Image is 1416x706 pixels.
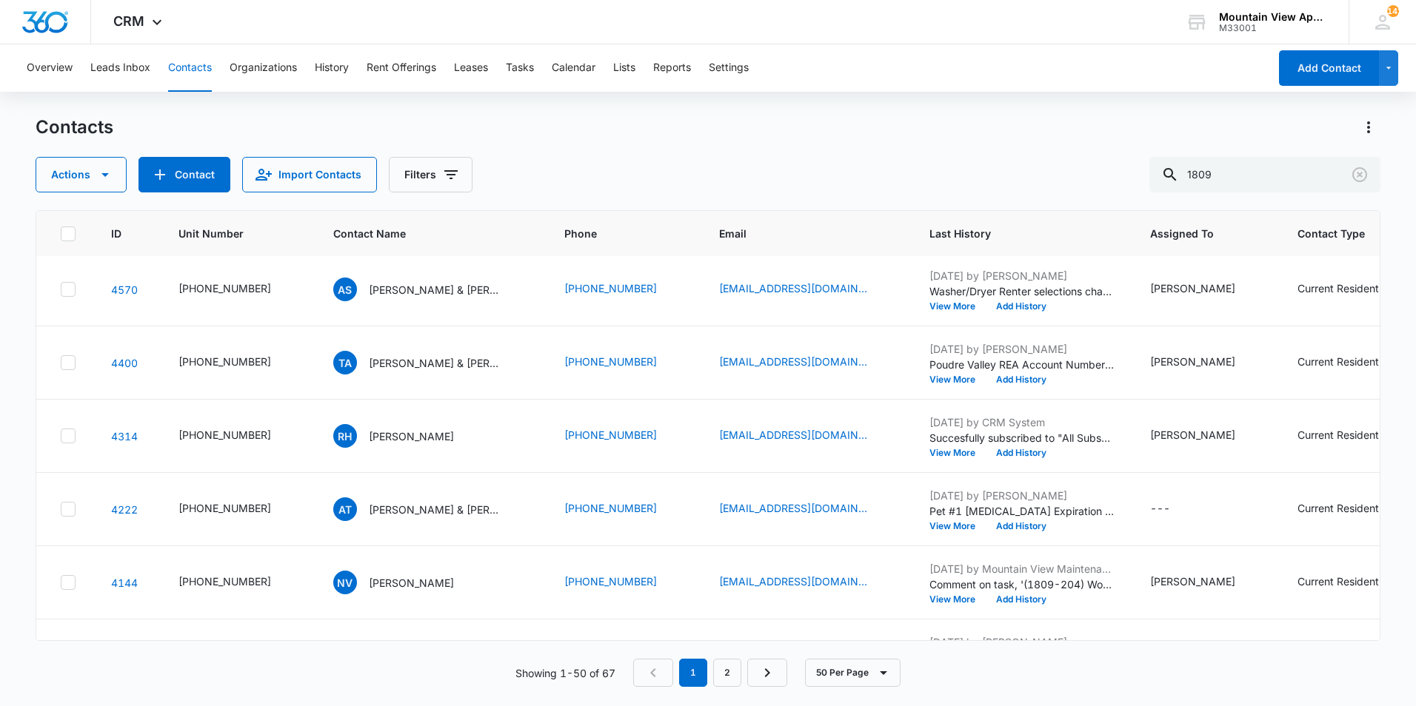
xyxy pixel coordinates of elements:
[369,428,454,444] p: [PERSON_NAME]
[111,357,138,369] a: Navigate to contact details page for Tenaeya Anderson & Vincent Mastrandrea
[929,283,1115,299] p: Washer/Dryer Renter selections changed; No was added.
[564,574,684,591] div: Phone - (970) 213-5626 - Select to Edit Field
[719,427,894,445] div: Email - rhiney17@gmail.com - Select to Edit Field
[564,500,657,516] a: [PHONE_NUMBER]
[929,448,986,457] button: View More
[1150,574,1235,589] div: [PERSON_NAME]
[111,503,138,516] a: Navigate to contact details page for Amanda Tucker & Hunter Stansbury
[36,116,113,138] h1: Contacts
[929,488,1115,503] p: [DATE] by [PERSON_NAME]
[713,659,741,687] a: Page 2
[315,44,349,92] button: History
[564,226,662,241] span: Phone
[719,427,867,443] a: [EMAIL_ADDRESS][DOMAIN_NAME]
[1150,427,1262,445] div: Assigned To - Kaitlyn Mendoza - Select to Edit Field
[1150,500,1197,518] div: Assigned To - - Select to Edit Field
[564,354,684,372] div: Phone - (509) 475-0190 - Select to Edit Field
[1298,427,1406,445] div: Contact Type - Current Resident - Select to Edit Field
[333,571,357,594] span: NV
[613,44,635,92] button: Lists
[679,659,707,687] em: 1
[1150,280,1262,298] div: Assigned To - Kaitlyn Mendoza - Select to Edit Field
[1357,115,1380,139] button: Actions
[719,226,872,241] span: Email
[1298,574,1406,591] div: Contact Type - Current Resident - Select to Edit Field
[929,561,1115,576] p: [DATE] by Mountain View Maintenance
[1348,163,1372,186] button: Clear
[369,355,502,371] p: [PERSON_NAME] & [PERSON_NAME]
[1298,574,1379,589] div: Current Resident
[369,575,454,591] p: [PERSON_NAME]
[178,427,298,445] div: Unit Number - 545-1809-104 - Select to Edit Field
[1219,23,1327,33] div: account id
[1387,5,1399,17] div: notifications count
[178,354,271,369] div: [PHONE_NUMBER]
[929,576,1115,592] p: Comment on task, '(1809-204) Work Order ' "-patio door closes properly -removed melted plastic -f...
[111,430,138,443] a: Navigate to contact details page for Ryan Hiney
[178,574,298,591] div: Unit Number - 545-1809-204 - Select to Edit Field
[333,226,507,241] span: Contact Name
[719,574,894,591] div: Email - NVOSSETEIG@GMAIL.COM - Select to Edit Field
[564,427,684,445] div: Phone - (970) 413-3055 - Select to Edit Field
[929,503,1115,519] p: Pet #1 [MEDICAL_DATA] Expiration Date changed to [DATE].
[138,157,230,192] button: Add Contact
[506,44,534,92] button: Tasks
[564,354,657,369] a: [PHONE_NUMBER]
[27,44,73,92] button: Overview
[333,571,481,594] div: Contact Name - Nicholas Vosseteig - Select to Edit Field
[986,595,1057,604] button: Add History
[1298,500,1406,518] div: Contact Type - Current Resident - Select to Edit Field
[986,302,1057,311] button: Add History
[178,280,298,298] div: Unit Number - 545-1809-301 - Select to Edit Field
[1150,354,1262,372] div: Assigned To - Makenna Berry - Select to Edit Field
[36,157,127,192] button: Actions
[564,427,657,443] a: [PHONE_NUMBER]
[178,427,271,443] div: [PHONE_NUMBER]
[454,44,488,92] button: Leases
[333,278,357,301] span: AS
[1150,354,1235,369] div: [PERSON_NAME]
[333,351,357,374] span: TA
[333,278,529,301] div: Contact Name - Aaron Swets & Brooke Swets - Select to Edit Field
[1150,427,1235,443] div: [PERSON_NAME]
[564,500,684,518] div: Phone - (970) 227-8878 - Select to Edit Field
[986,448,1057,457] button: Add History
[1150,280,1235,296] div: [PERSON_NAME]
[178,354,298,372] div: Unit Number - 545-1809-202 - Select to Edit Field
[369,282,502,297] p: [PERSON_NAME] & [PERSON_NAME]
[929,430,1115,446] p: Succesfully subscribed to "All Subscribers".
[986,375,1057,384] button: Add History
[111,576,138,589] a: Navigate to contact details page for Nicholas Vosseteig
[178,500,271,516] div: [PHONE_NUMBER]
[929,375,986,384] button: View More
[929,302,986,311] button: View More
[333,424,357,448] span: RH
[709,44,749,92] button: Settings
[1298,354,1379,369] div: Current Resident
[1387,5,1399,17] span: 142
[230,44,297,92] button: Organizations
[1279,50,1379,86] button: Add Contact
[929,341,1115,357] p: [DATE] by [PERSON_NAME]
[719,500,894,518] div: Email - arosetucker13@yahoo.com - Select to Edit Field
[929,357,1115,372] p: Poudre Valley REA Account Number changed to 7633004.
[389,157,472,192] button: Filters
[747,659,787,687] a: Next Page
[633,659,787,687] nav: Pagination
[333,351,529,374] div: Contact Name - Tenaeya Anderson & Vincent Mastrandrea - Select to Edit Field
[178,500,298,518] div: Unit Number - 545-1809-206 - Select to Edit Field
[1298,226,1384,241] span: Contact Type
[1150,574,1262,591] div: Assigned To - Carmen Sanchez - Select to Edit Field
[929,226,1093,241] span: Last History
[367,44,436,92] button: Rent Offerings
[564,280,657,296] a: [PHONE_NUMBER]
[1219,11,1327,23] div: account name
[929,522,986,531] button: View More
[168,44,212,92] button: Contacts
[719,500,867,516] a: [EMAIL_ADDRESS][DOMAIN_NAME]
[929,595,986,604] button: View More
[333,497,357,521] span: AT
[564,280,684,298] div: Phone - (970) 631-6388 - Select to Edit Field
[242,157,377,192] button: Import Contacts
[719,354,867,369] a: [EMAIL_ADDRESS][DOMAIN_NAME]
